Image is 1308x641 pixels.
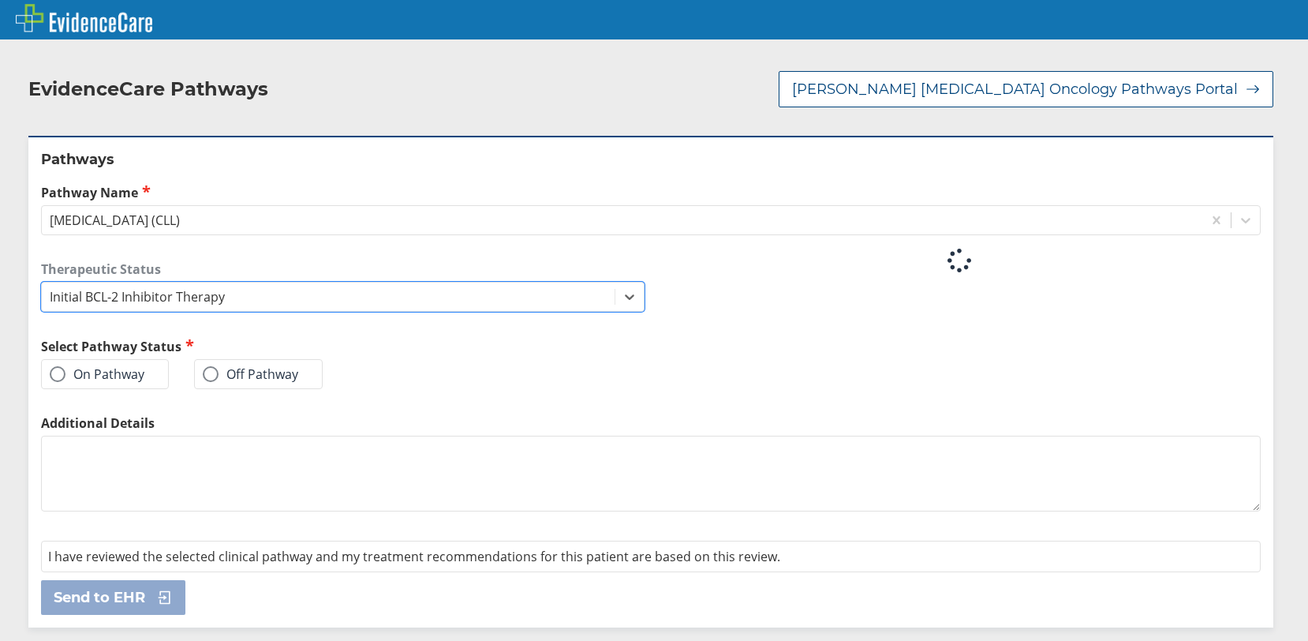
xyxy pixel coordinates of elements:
[28,77,268,101] h2: EvidenceCare Pathways
[16,4,152,32] img: EvidenceCare
[779,71,1273,107] button: [PERSON_NAME] [MEDICAL_DATA] Oncology Pathways Portal
[41,261,645,278] label: Therapeutic Status
[41,337,645,355] h2: Select Pathway Status
[48,548,780,565] span: I have reviewed the selected clinical pathway and my treatment recommendations for this patient a...
[50,366,144,382] label: On Pathway
[41,150,1261,169] h2: Pathways
[54,588,145,607] span: Send to EHR
[41,414,1261,432] label: Additional Details
[792,80,1238,99] span: [PERSON_NAME] [MEDICAL_DATA] Oncology Pathways Portal
[41,580,185,615] button: Send to EHR
[41,183,1261,201] label: Pathway Name
[203,366,298,382] label: Off Pathway
[50,212,180,229] div: [MEDICAL_DATA] (CLL)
